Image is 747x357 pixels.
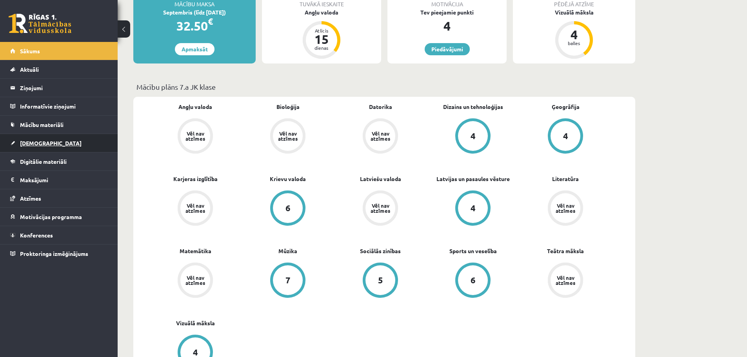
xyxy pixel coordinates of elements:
a: Vizuālā māksla [176,319,215,327]
a: Konferences [10,226,108,244]
a: Vēl nav atzīmes [149,190,242,227]
div: Angļu valoda [262,8,381,16]
a: 6 [427,263,519,299]
div: 4 [193,348,198,357]
a: Vēl nav atzīmes [334,190,427,227]
a: 5 [334,263,427,299]
a: Krievu valoda [270,175,306,183]
div: Vēl nav atzīmes [554,275,576,285]
div: balles [562,41,586,45]
a: Rīgas 1. Tālmācības vidusskola [9,14,71,33]
div: 6 [285,204,291,212]
a: Mācību materiāli [10,116,108,134]
a: Bioloģija [276,103,300,111]
a: Matemātika [180,247,211,255]
div: 15 [310,33,333,45]
span: Mācību materiāli [20,121,64,128]
span: Atzīmes [20,195,41,202]
a: Piedāvājumi [425,43,470,55]
a: Informatīvie ziņojumi [10,97,108,115]
a: Latviešu valoda [360,175,401,183]
a: Motivācijas programma [10,208,108,226]
legend: Informatīvie ziņojumi [20,97,108,115]
div: Vizuālā māksla [513,8,635,16]
div: Atlicis [310,28,333,33]
span: Digitālie materiāli [20,158,67,165]
a: Aktuāli [10,60,108,78]
a: Digitālie materiāli [10,152,108,170]
a: Datorika [369,103,392,111]
a: [DEMOGRAPHIC_DATA] [10,134,108,152]
a: Vēl nav atzīmes [149,263,242,299]
a: Sociālās zinības [360,247,401,255]
div: 5 [378,276,383,285]
a: Vizuālā māksla 4 balles [513,8,635,60]
div: Vēl nav atzīmes [184,203,206,213]
div: Vēl nav atzīmes [369,131,391,141]
a: Atzīmes [10,189,108,207]
a: 7 [242,263,334,299]
a: Sports un veselība [449,247,497,255]
a: 4 [427,190,519,227]
div: dienas [310,45,333,50]
a: Vēl nav atzīmes [242,118,334,155]
p: Mācību plāns 7.a JK klase [136,82,632,92]
span: [DEMOGRAPHIC_DATA] [20,140,82,147]
div: 6 [471,276,476,285]
a: Ģeogrāfija [552,103,580,111]
a: Angļu valoda [178,103,212,111]
a: Literatūra [552,175,579,183]
legend: Ziņojumi [20,79,108,97]
div: 32.50 [133,16,256,35]
a: 6 [242,190,334,227]
div: 4 [562,28,586,41]
div: 7 [285,276,291,285]
a: Karjeras izglītība [173,175,218,183]
div: Vēl nav atzīmes [369,203,391,213]
a: Vēl nav atzīmes [519,190,612,227]
div: Tev pieejamie punkti [387,8,507,16]
a: Dizains un tehnoloģijas [443,103,503,111]
a: Apmaksāt [175,43,214,55]
div: 4 [471,204,476,212]
div: Vēl nav atzīmes [554,203,576,213]
div: 4 [563,132,568,140]
div: Vēl nav atzīmes [184,131,206,141]
a: Angļu valoda Atlicis 15 dienas [262,8,381,60]
a: 4 [427,118,519,155]
a: Proktoringa izmēģinājums [10,245,108,263]
span: Motivācijas programma [20,213,82,220]
a: Vēl nav atzīmes [334,118,427,155]
div: Vēl nav atzīmes [184,275,206,285]
a: 4 [519,118,612,155]
span: Proktoringa izmēģinājums [20,250,88,257]
a: Teātra māksla [547,247,584,255]
a: Maksājumi [10,171,108,189]
legend: Maksājumi [20,171,108,189]
span: Aktuāli [20,66,39,73]
a: Mūzika [278,247,297,255]
span: Sākums [20,47,40,54]
div: 4 [387,16,507,35]
a: Latvijas un pasaules vēsture [436,175,510,183]
span: Konferences [20,232,53,239]
span: € [208,16,213,27]
a: Vēl nav atzīmes [149,118,242,155]
a: Vēl nav atzīmes [519,263,612,299]
div: 4 [471,132,476,140]
div: Vēl nav atzīmes [277,131,299,141]
a: Sākums [10,42,108,60]
a: Ziņojumi [10,79,108,97]
div: Septembris (līdz [DATE]) [133,8,256,16]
